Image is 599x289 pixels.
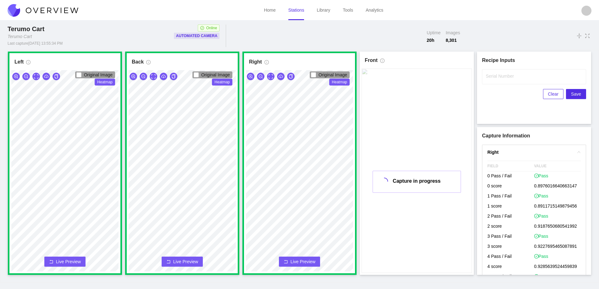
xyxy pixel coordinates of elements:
p: 0.9285639524459839 [534,262,581,272]
button: rollbackLive Preview [162,257,203,267]
h1: Back [132,58,144,66]
span: rollback [166,259,171,264]
span: Live Preview [173,258,198,265]
button: expand [150,73,157,80]
span: Original Image [319,72,347,77]
span: zoom-out [258,74,263,79]
span: zoom-out [24,74,28,79]
span: 20 h [427,37,441,43]
span: right [577,150,581,154]
h1: Right [249,58,262,66]
a: Library [317,8,330,13]
div: rightRight [482,145,586,159]
h1: Left [14,58,24,66]
span: check-circle [534,274,539,279]
span: copy [289,74,293,79]
img: Overview [8,4,78,17]
span: info-circle [26,60,31,67]
span: Images [446,30,460,36]
span: Save [571,91,581,97]
span: Capture in progress [393,178,441,184]
h1: Capture Information [482,132,586,140]
span: Pass [534,173,548,179]
span: Pass [534,193,548,199]
a: Analytics [366,8,383,13]
span: copy [171,74,176,79]
button: zoom-in [130,73,137,80]
span: zoom-out [141,74,146,79]
span: rollback [49,259,53,264]
span: Heatmap [212,79,232,86]
span: expand [34,74,38,79]
button: Save [566,89,586,99]
button: copy [53,73,60,80]
button: cloud-download [42,73,50,80]
span: cloud-download [44,74,48,79]
span: cloud-download [279,74,283,79]
p: Automated Camera [176,33,218,39]
span: info-circle [146,60,151,67]
p: 0.8911715149879456 [534,202,581,212]
span: FIELD [487,161,534,171]
span: Clear [548,91,558,97]
span: info-circle [264,60,269,67]
button: zoom-out [22,73,30,80]
button: zoom-out [257,73,264,80]
span: Online [206,25,217,31]
p: 0 score [487,181,534,192]
span: VALUE [534,161,581,171]
span: fullscreen [585,32,590,39]
span: Heatmap [95,79,115,86]
span: Pass [534,253,548,259]
span: check-circle [534,254,539,258]
button: rollbackLive Preview [44,257,86,267]
span: check-circle [534,234,539,238]
span: vertical-align-middle [576,32,582,40]
span: Pass [534,233,548,239]
span: info-circle [380,58,385,65]
button: expand [267,73,275,80]
p: 3 score [487,242,534,252]
p: 3 Pass / Fail [487,232,534,242]
p: 2 score [487,222,534,232]
div: Terumo Cart [8,33,32,40]
h1: Recipe Inputs [482,57,586,64]
button: zoom-out [140,73,147,80]
span: copy [54,74,58,79]
div: Last capture [DATE] 13:55:34 PM [8,41,63,46]
button: copy [170,73,177,80]
span: Pass [534,213,548,219]
p: 0.9187650680541992 [534,222,581,232]
span: expand [269,74,273,79]
p: 0 Pass / Fail [487,171,534,181]
span: rollback [284,259,288,264]
span: zoom-in [131,74,136,79]
button: copy [287,73,295,80]
button: cloud-download [160,73,167,80]
p: 5 Pass / Fail [487,272,534,282]
label: Serial Number [486,73,514,79]
span: zoom-in [248,74,253,79]
button: Clear [543,89,563,99]
button: rollbackLive Preview [279,257,320,267]
p: 2 Pass / Fail [487,212,534,222]
span: expand [151,74,156,79]
p: 1 score [487,202,534,212]
span: loading [379,176,389,186]
button: zoom-in [247,73,254,80]
button: zoom-in [12,73,20,80]
span: check-circle [200,26,204,30]
span: cloud-download [161,74,166,79]
span: check-circle [534,194,539,198]
span: Terumo Cart [8,25,44,32]
span: 8,301 [446,37,460,43]
p: 4 score [487,262,534,272]
span: Pass [534,273,548,280]
a: Tools [343,8,353,13]
h1: Front [365,57,378,64]
span: Uptime [427,30,441,36]
span: Original Image [84,72,113,77]
p: 0.8976016640663147 [534,181,581,192]
span: Heatmap [329,79,350,86]
span: zoom-in [14,74,18,79]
